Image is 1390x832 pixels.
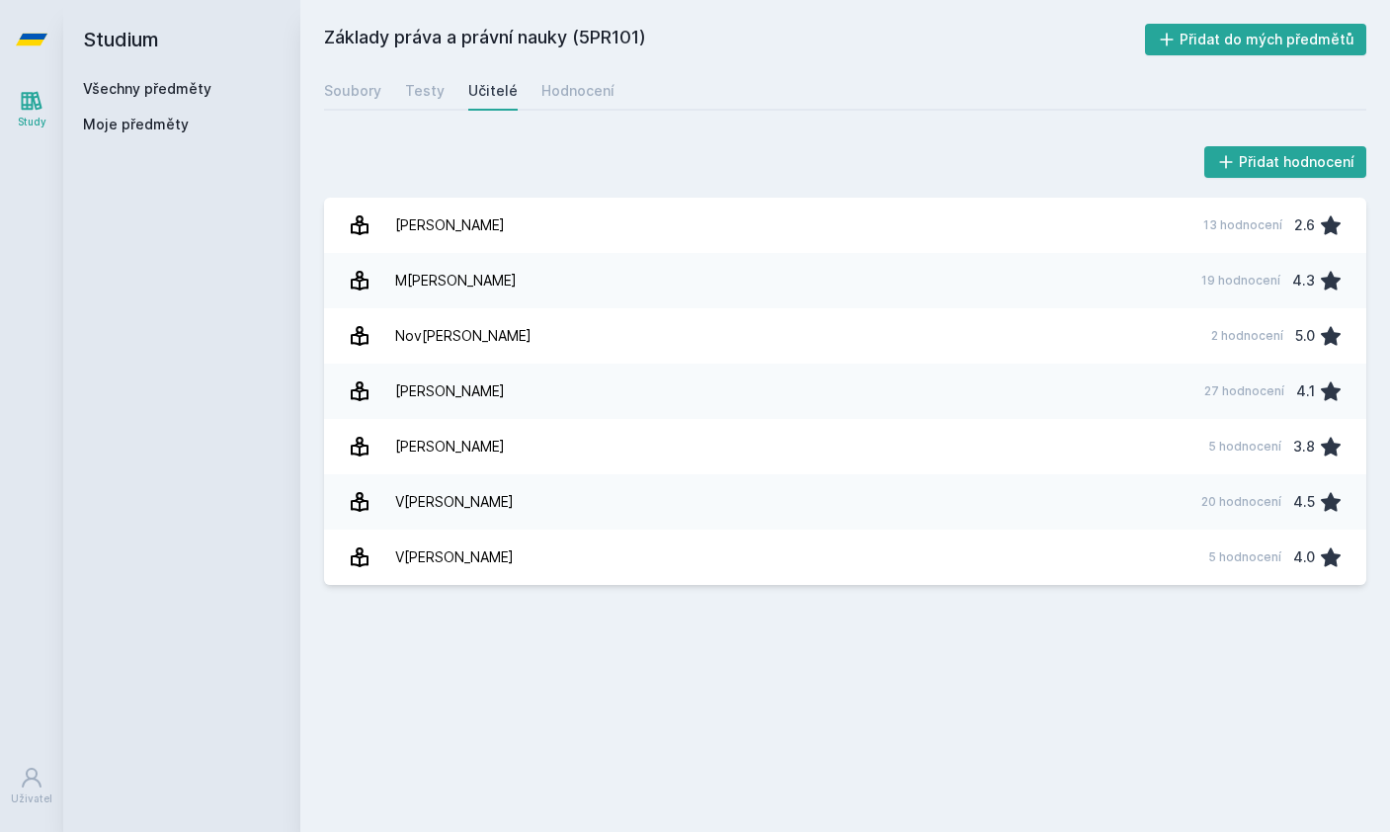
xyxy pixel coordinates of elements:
[395,372,505,411] div: [PERSON_NAME]
[1293,482,1315,522] div: 4.5
[541,71,614,111] a: Hodnocení
[1201,273,1280,289] div: 19 hodnocení
[324,530,1366,585] a: V[PERSON_NAME] 5 hodnocení 4.0
[324,364,1366,419] a: [PERSON_NAME] 27 hodnocení 4.1
[1293,538,1315,577] div: 4.0
[1208,439,1281,455] div: 5 hodnocení
[324,419,1366,474] a: [PERSON_NAME] 5 hodnocení 3.8
[468,81,518,101] div: Učitelé
[405,81,445,101] div: Testy
[1211,328,1283,344] div: 2 hodnocení
[1145,24,1367,55] button: Přidat do mých předmětů
[4,79,59,139] a: Study
[1204,383,1284,399] div: 27 hodnocení
[395,538,514,577] div: V[PERSON_NAME]
[1296,372,1315,411] div: 4.1
[324,253,1366,308] a: M[PERSON_NAME] 19 hodnocení 4.3
[1292,261,1315,300] div: 4.3
[83,80,211,97] a: Všechny předměty
[324,474,1366,530] a: V[PERSON_NAME] 20 hodnocení 4.5
[83,115,189,134] span: Moje předměty
[541,81,614,101] div: Hodnocení
[324,308,1366,364] a: Nov[PERSON_NAME] 2 hodnocení 5.0
[324,198,1366,253] a: [PERSON_NAME] 13 hodnocení 2.6
[395,316,531,356] div: Nov[PERSON_NAME]
[324,24,1145,55] h2: Základy práva a právní nauky (5PR101)
[18,115,46,129] div: Study
[11,791,52,806] div: Uživatel
[1203,217,1282,233] div: 13 hodnocení
[1295,316,1315,356] div: 5.0
[1204,146,1367,178] button: Přidat hodnocení
[395,261,517,300] div: M[PERSON_NAME]
[405,71,445,111] a: Testy
[1208,549,1281,565] div: 5 hodnocení
[395,206,505,245] div: [PERSON_NAME]
[324,71,381,111] a: Soubory
[395,482,514,522] div: V[PERSON_NAME]
[395,427,505,466] div: [PERSON_NAME]
[4,756,59,816] a: Uživatel
[468,71,518,111] a: Učitelé
[1293,427,1315,466] div: 3.8
[1201,494,1281,510] div: 20 hodnocení
[1294,206,1315,245] div: 2.6
[324,81,381,101] div: Soubory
